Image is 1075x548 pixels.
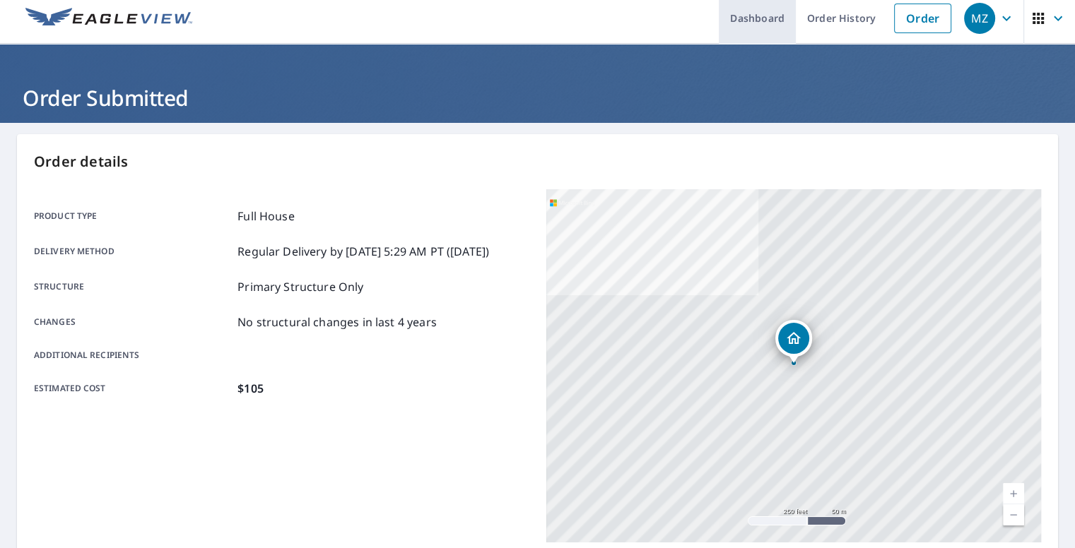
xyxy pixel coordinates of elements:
[237,208,295,225] p: Full House
[34,314,232,330] p: Changes
[237,380,264,397] p: $105
[25,8,192,29] img: EV Logo
[17,83,1058,112] h1: Order Submitted
[1003,483,1024,504] a: Current Level 17, Zoom In
[34,208,232,225] p: Product type
[237,243,489,260] p: Regular Delivery by [DATE] 5:29 AM PT ([DATE])
[237,278,363,295] p: Primary Structure Only
[34,243,232,260] p: Delivery method
[34,380,232,397] p: Estimated cost
[237,314,437,330] p: No structural changes in last 4 years
[34,151,1041,172] p: Order details
[34,349,232,362] p: Additional recipients
[34,278,232,295] p: Structure
[1003,504,1024,525] a: Current Level 17, Zoom Out
[894,4,951,33] a: Order
[775,320,812,364] div: Dropped pin, building 1, Residential property, 2104 Campfire Ct Silver Spring, MD 20906
[964,3,995,34] div: MZ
